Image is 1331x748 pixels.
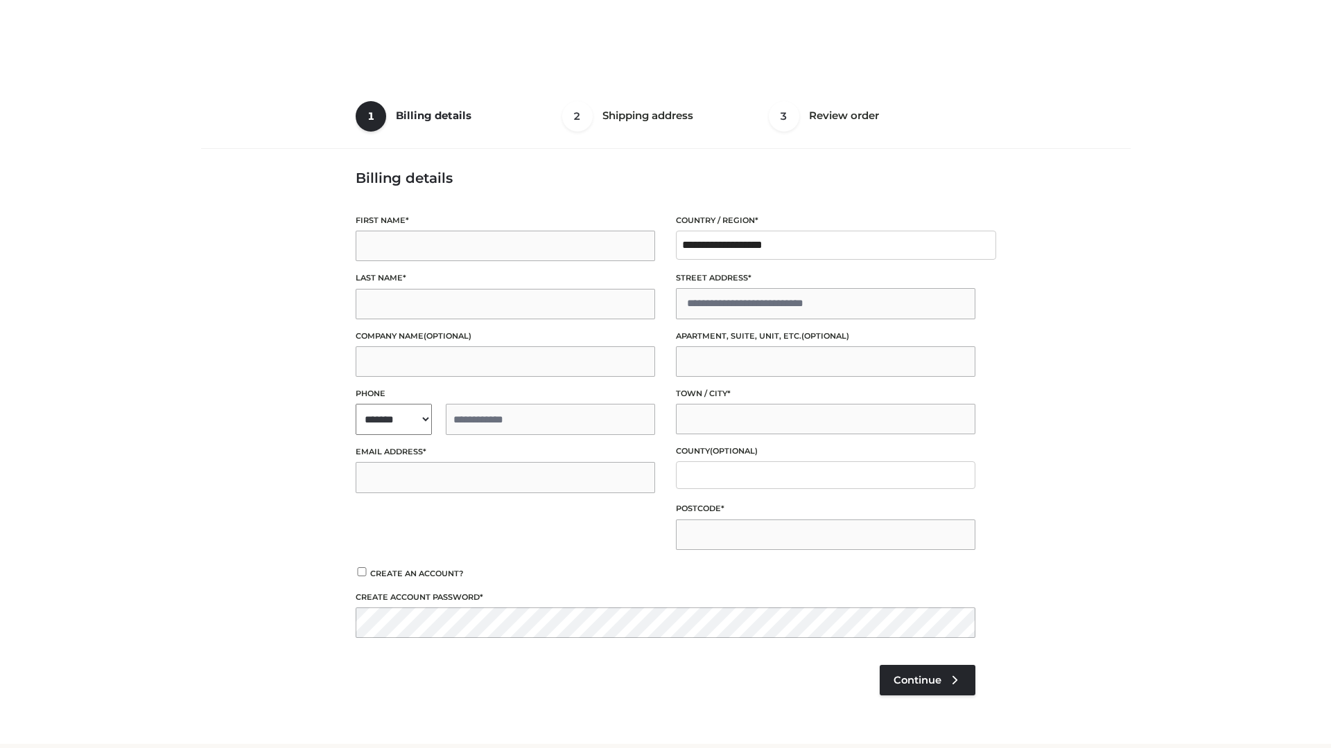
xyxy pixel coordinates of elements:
span: 2 [562,101,593,132]
label: Last name [356,271,655,285]
span: Shipping address [602,109,693,122]
input: Create an account? [356,567,368,576]
a: Continue [880,665,975,695]
span: (optional) [801,331,849,341]
label: County [676,445,975,458]
label: Email address [356,445,655,458]
label: First name [356,214,655,227]
span: 1 [356,101,386,132]
label: Postcode [676,502,975,515]
span: (optional) [710,446,758,456]
label: Phone [356,387,655,400]
label: Town / City [676,387,975,400]
h3: Billing details [356,170,975,186]
label: Apartment, suite, unit, etc. [676,330,975,343]
label: Country / Region [676,214,975,227]
span: Create an account? [370,569,464,578]
span: Billing details [396,109,471,122]
span: Review order [809,109,879,122]
label: Create account password [356,591,975,604]
span: (optional) [424,331,471,341]
span: Continue [894,674,941,686]
span: 3 [769,101,799,132]
label: Company name [356,330,655,343]
label: Street address [676,271,975,285]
